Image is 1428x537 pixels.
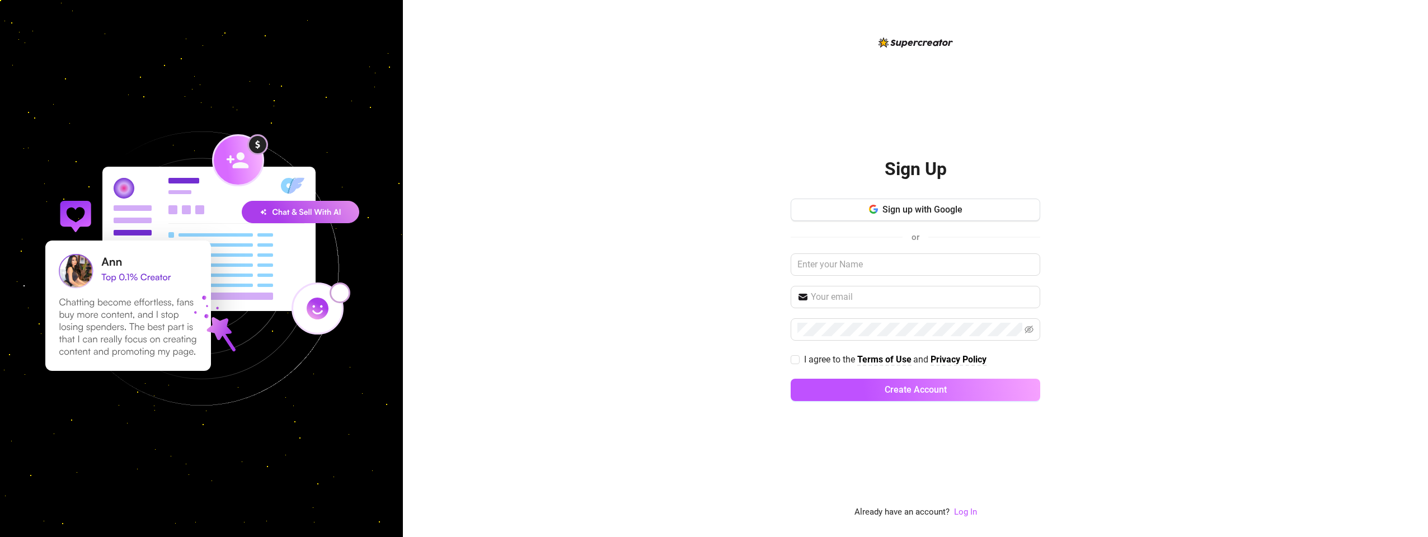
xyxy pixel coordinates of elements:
[804,354,857,365] span: I agree to the
[879,37,953,48] img: logo-BBDzfeDw.svg
[885,384,947,395] span: Create Account
[912,232,919,242] span: or
[857,354,912,365] strong: Terms of Use
[791,253,1040,276] input: Enter your Name
[791,199,1040,221] button: Sign up with Google
[931,354,987,365] strong: Privacy Policy
[791,379,1040,401] button: Create Account
[854,506,950,519] span: Already have an account?
[954,506,977,519] a: Log In
[8,75,395,462] img: signup-background-D0MIrEPF.svg
[882,204,962,215] span: Sign up with Google
[931,354,987,366] a: Privacy Policy
[811,290,1034,304] input: Your email
[913,354,931,365] span: and
[885,158,947,181] h2: Sign Up
[1025,325,1034,334] span: eye-invisible
[954,507,977,517] a: Log In
[857,354,912,366] a: Terms of Use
